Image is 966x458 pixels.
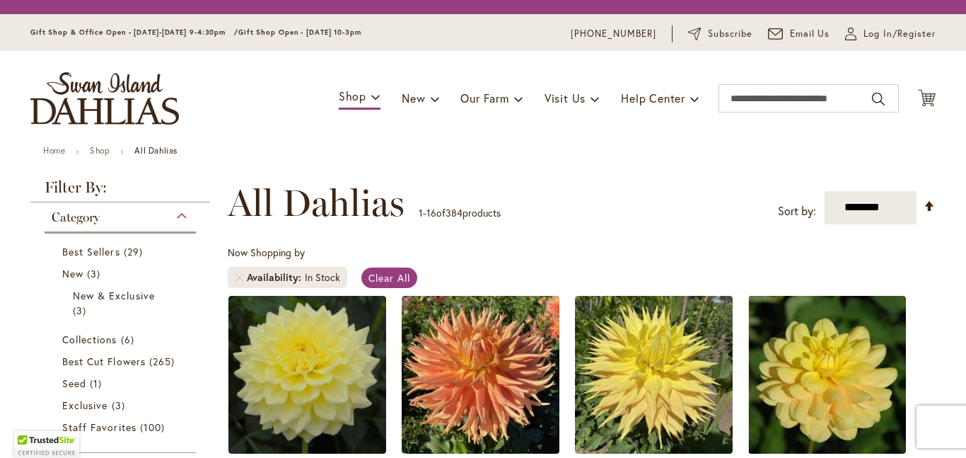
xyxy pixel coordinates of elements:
span: 29 [124,244,146,259]
span: All Dahlias [228,182,405,224]
label: Sort by: [778,198,816,224]
div: In Stock [305,270,340,285]
span: Our Farm [460,91,508,105]
span: Best Sellers [62,245,120,258]
span: 3 [73,303,90,318]
span: Category [52,210,100,225]
span: New [402,91,425,105]
span: Collections [62,333,117,346]
span: Seed [62,377,86,390]
a: New &amp; Exclusive [73,288,171,318]
span: Exclusive [62,399,107,412]
a: store logo [30,72,179,125]
a: Shop [90,145,110,156]
span: Shop [339,88,366,103]
img: AC Jeri [575,296,733,454]
span: 3 [112,398,129,413]
a: AC Jeri [575,443,733,457]
span: 1 [90,376,105,391]
span: 6 [121,332,138,347]
span: New [62,267,83,280]
a: Collections [62,332,182,347]
p: - of products [419,202,501,224]
span: Log In/Register [863,27,936,41]
a: Clear All [361,268,417,288]
a: Staff Favorites [62,420,182,435]
span: Subscribe [708,27,752,41]
a: Home [43,145,65,156]
span: Availability [247,270,305,285]
span: Email Us [790,27,830,41]
a: AHOY MATEY [748,443,906,457]
span: New & Exclusive [73,289,155,302]
span: 1 [419,206,423,219]
a: Remove Availability In Stock [235,273,243,282]
a: Log In/Register [845,27,936,41]
div: TrustedSite Certified [14,431,79,458]
a: A-Peeling [228,443,386,457]
img: AHOY MATEY [748,296,906,454]
img: AC BEN [402,296,559,454]
a: Subscribe [688,27,752,41]
span: Best Cut Flowers [62,355,146,368]
span: Clear All [368,271,410,285]
span: Help Center [621,91,685,105]
span: 100 [140,420,168,435]
span: 3 [87,266,104,281]
a: Best Cut Flowers [62,354,182,369]
span: 16 [426,206,436,219]
strong: Filter By: [30,180,210,202]
a: AC BEN [402,443,559,457]
span: Visit Us [545,91,586,105]
span: Gift Shop Open - [DATE] 10-3pm [238,28,361,37]
a: [PHONE_NUMBER] [571,27,656,41]
a: Exclusive [62,398,182,413]
a: Best Sellers [62,244,182,259]
strong: All Dahlias [134,145,178,156]
img: A-Peeling [228,296,386,454]
a: New [62,266,182,281]
span: Gift Shop & Office Open - [DATE]-[DATE] 9-4:30pm / [30,28,238,37]
a: Seed [62,376,182,391]
a: Email Us [768,27,830,41]
span: 265 [149,354,178,369]
span: 384 [446,206,462,219]
span: Staff Favorites [62,420,136,434]
span: Now Shopping by [228,246,305,259]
